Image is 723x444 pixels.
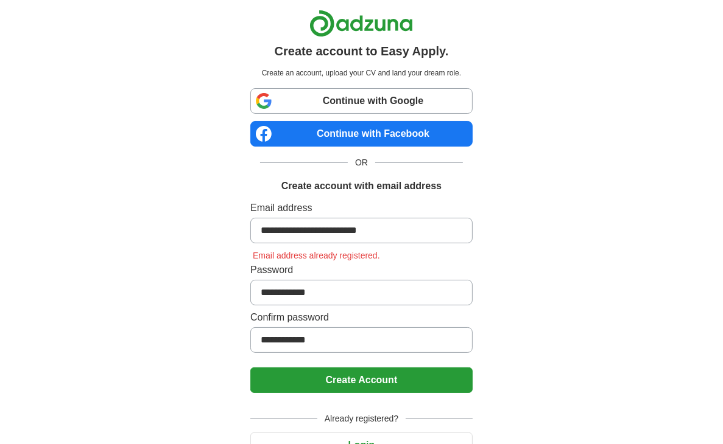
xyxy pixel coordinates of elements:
h1: Create account to Easy Apply. [275,42,449,60]
img: Adzuna logo [309,10,413,37]
a: Continue with Google [250,88,473,114]
h1: Create account with email address [281,179,442,193]
label: Password [250,263,473,277]
label: Email address [250,201,473,215]
label: Confirm password [250,310,473,325]
span: OR [348,156,375,169]
button: Create Account [250,367,473,393]
p: Create an account, upload your CV and land your dream role. [253,68,470,78]
span: Email address already registered. [250,251,383,260]
span: Already registered? [317,412,406,425]
a: Continue with Facebook [250,121,473,147]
